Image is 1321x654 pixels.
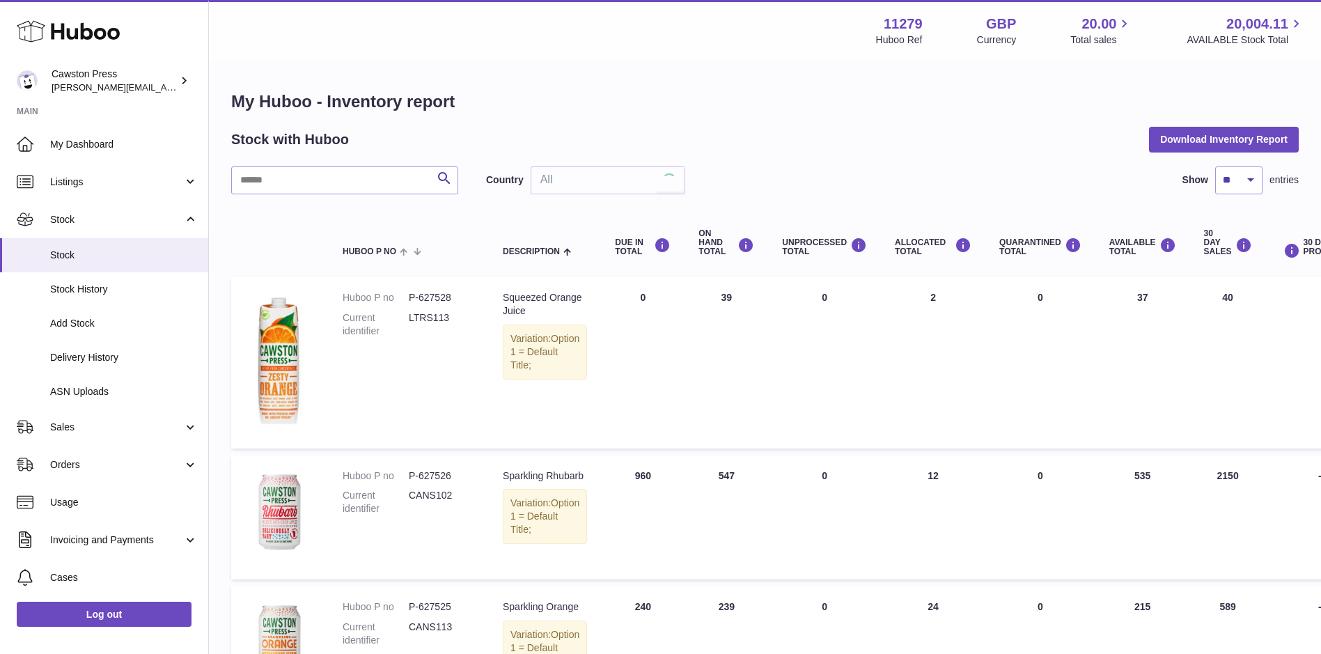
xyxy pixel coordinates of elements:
[685,456,768,579] td: 547
[50,385,198,398] span: ASN Uploads
[1038,292,1043,303] span: 0
[1187,33,1304,47] span: AVAILABLE Stock Total
[50,176,183,189] span: Listings
[17,602,191,627] a: Log out
[895,238,971,256] div: ALLOCATED Total
[1070,15,1132,47] a: 20.00 Total sales
[884,15,923,33] strong: 11279
[999,238,1081,256] div: QUARANTINED Total
[1038,601,1043,612] span: 0
[510,497,579,535] span: Option 1 = Default Title;
[685,277,768,448] td: 39
[1187,15,1304,47] a: 20,004.11 AVAILABLE Stock Total
[1182,173,1208,187] label: Show
[601,277,685,448] td: 0
[343,489,409,515] dt: Current identifier
[1070,33,1132,47] span: Total sales
[615,238,671,256] div: DUE IN TOTAL
[409,469,475,483] dd: P-627526
[343,621,409,647] dt: Current identifier
[409,600,475,614] dd: P-627525
[50,458,183,472] span: Orders
[50,213,183,226] span: Stock
[50,249,198,262] span: Stock
[409,489,475,515] dd: CANS102
[50,283,198,296] span: Stock History
[50,571,198,584] span: Cases
[1204,229,1252,257] div: 30 DAY SALES
[782,238,867,256] div: UNPROCESSED Total
[503,600,587,614] div: Sparkling Orange
[1226,15,1288,33] span: 20,004.11
[245,469,315,562] img: product image
[343,600,409,614] dt: Huboo P no
[409,311,475,338] dd: LTRS113
[409,291,475,304] dd: P-627528
[343,469,409,483] dt: Huboo P no
[343,311,409,338] dt: Current identifier
[503,325,587,380] div: Variation:
[52,81,354,93] span: [PERSON_NAME][EMAIL_ADDRESS][PERSON_NAME][DOMAIN_NAME]
[50,351,198,364] span: Delivery History
[50,534,183,547] span: Invoicing and Payments
[1038,470,1043,481] span: 0
[768,456,881,579] td: 0
[510,333,579,371] span: Option 1 = Default Title;
[409,621,475,647] dd: CANS113
[50,496,198,509] span: Usage
[50,317,198,330] span: Add Stock
[1269,173,1299,187] span: entries
[1081,15,1116,33] span: 20.00
[343,291,409,304] dt: Huboo P no
[50,138,198,151] span: My Dashboard
[503,291,587,318] div: Squeezed Orange Juice
[231,91,1299,113] h1: My Huboo - Inventory report
[503,469,587,483] div: Sparkling Rhubarb
[503,247,560,256] span: Description
[698,229,754,257] div: ON HAND Total
[231,130,349,149] h2: Stock with Huboo
[1109,238,1176,256] div: AVAILABLE Total
[343,247,396,256] span: Huboo P no
[503,489,587,544] div: Variation:
[1190,456,1266,579] td: 2150
[486,173,524,187] label: Country
[1149,127,1299,152] button: Download Inventory Report
[52,68,177,94] div: Cawston Press
[881,456,985,579] td: 12
[1095,456,1190,579] td: 535
[601,456,685,579] td: 960
[17,70,38,91] img: thomas.carson@cawstonpress.com
[768,277,881,448] td: 0
[1190,277,1266,448] td: 40
[50,421,183,434] span: Sales
[876,33,923,47] div: Huboo Ref
[986,15,1016,33] strong: GBP
[977,33,1017,47] div: Currency
[1095,277,1190,448] td: 37
[881,277,985,448] td: 2
[245,291,315,431] img: product image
